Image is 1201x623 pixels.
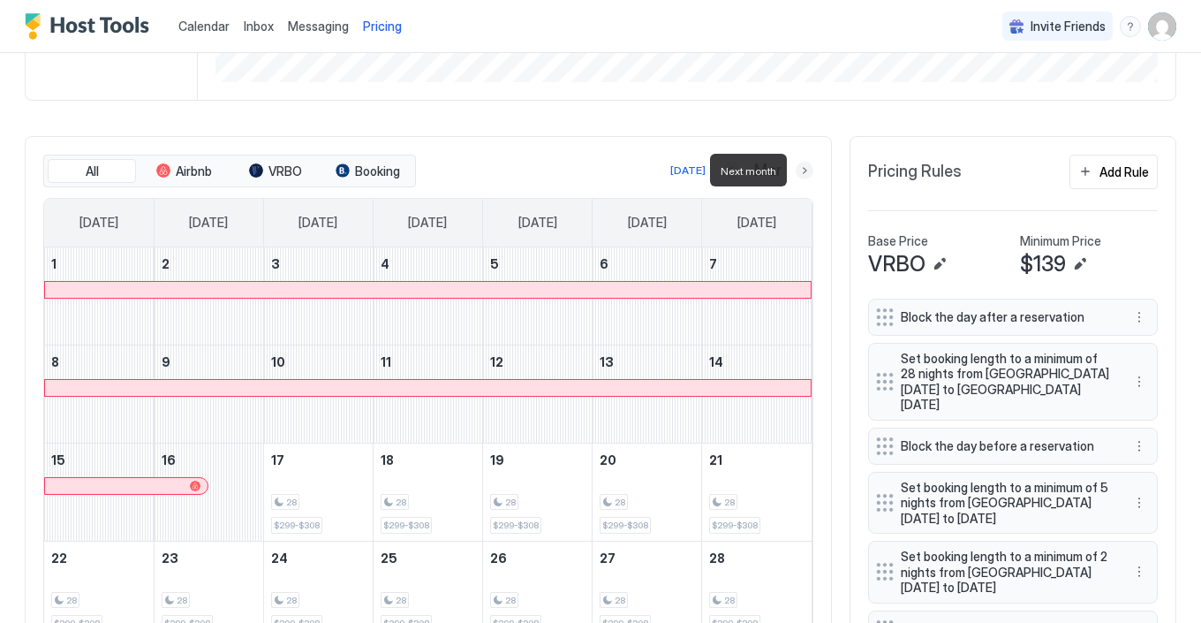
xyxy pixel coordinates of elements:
div: menu [1129,371,1150,392]
button: Edit [1069,254,1091,275]
div: menu [1129,436,1150,457]
td: March 18, 2026 [373,443,482,541]
span: Calendar [178,19,230,34]
a: Host Tools Logo [25,13,157,40]
span: [DATE] [79,215,118,231]
a: March 19, 2026 [483,444,592,476]
span: 6 [600,256,608,271]
span: Block the day after a reservation [901,309,1111,325]
div: tab-group [43,155,416,188]
span: 28 [724,497,735,508]
span: 16 [162,452,176,467]
span: 18 [381,452,394,467]
button: Booking [323,159,412,184]
a: Inbox [244,17,274,35]
span: $299-$308 [602,520,648,531]
td: March 12, 2026 [483,345,593,443]
span: $299-$308 [712,520,758,531]
span: 28 [615,497,625,508]
a: March 18, 2026 [374,444,482,476]
button: [DATE] [668,160,708,181]
td: March 16, 2026 [154,443,263,541]
span: 15 [51,452,65,467]
a: March 10, 2026 [264,346,373,378]
span: 10 [271,354,285,369]
span: 3 [271,256,280,271]
span: 12 [490,354,503,369]
div: menu [1129,561,1150,582]
span: Airbnb [176,163,212,179]
iframe: Intercom live chat [18,563,60,605]
td: March 9, 2026 [154,345,263,443]
td: March 6, 2026 [593,247,702,346]
span: 24 [271,551,288,566]
span: 17 [271,452,284,467]
a: March 3, 2026 [264,247,373,280]
span: 21 [709,452,722,467]
a: March 28, 2026 [702,542,812,574]
a: March 24, 2026 [264,542,373,574]
span: 28 [709,551,725,566]
td: March 21, 2026 [702,443,812,541]
span: 13 [600,354,614,369]
span: Set booking length to a minimum of 2 nights from [GEOGRAPHIC_DATA][DATE] to [DATE] [901,549,1111,596]
td: March 17, 2026 [263,443,373,541]
span: $299-$308 [274,520,320,531]
a: March 5, 2026 [483,247,592,280]
span: [DATE] [628,215,667,231]
a: March 6, 2026 [593,247,701,280]
a: March 16, 2026 [155,444,263,476]
span: 8 [51,354,59,369]
button: Airbnb [140,159,228,184]
span: [DATE] [189,215,228,231]
a: March 23, 2026 [155,542,263,574]
a: Thursday [501,199,575,247]
a: March 9, 2026 [155,346,263,378]
a: March 21, 2026 [702,444,812,476]
span: 20 [600,452,616,467]
td: March 13, 2026 [593,345,702,443]
button: All [48,159,136,184]
td: March 19, 2026 [483,443,593,541]
a: Friday [610,199,684,247]
button: More options [1129,371,1150,392]
span: 25 [381,551,397,566]
a: March 27, 2026 [593,542,701,574]
span: Minimum Price [1020,233,1101,249]
td: March 8, 2026 [44,345,154,443]
span: $299-$308 [383,520,429,531]
span: 28 [396,497,406,508]
span: VRBO [868,251,925,277]
a: March 7, 2026 [702,247,812,280]
a: Tuesday [281,199,355,247]
span: Base Price [868,233,928,249]
span: [DATE] [518,215,557,231]
span: 4 [381,256,389,271]
span: Next month [721,164,776,178]
a: March 8, 2026 [44,346,154,378]
span: 1 [51,256,57,271]
a: Calendar [178,17,230,35]
span: 26 [490,551,507,566]
div: menu [1129,492,1150,513]
a: March 26, 2026 [483,542,592,574]
span: 14 [709,354,723,369]
td: March 4, 2026 [373,247,482,346]
span: 28 [286,595,297,606]
span: $299-$308 [493,520,539,531]
a: March 20, 2026 [593,444,701,476]
button: More options [1129,561,1150,582]
span: Pricing [363,19,402,34]
span: 28 [724,595,735,606]
a: March 12, 2026 [483,346,592,378]
span: [DATE] [408,215,447,231]
td: March 5, 2026 [483,247,593,346]
a: Messaging [288,17,349,35]
a: Monday [171,199,245,247]
span: 19 [490,452,504,467]
td: March 1, 2026 [44,247,154,346]
span: 28 [615,595,625,606]
span: 28 [177,595,187,606]
span: 28 [66,595,77,606]
span: 28 [286,497,297,508]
